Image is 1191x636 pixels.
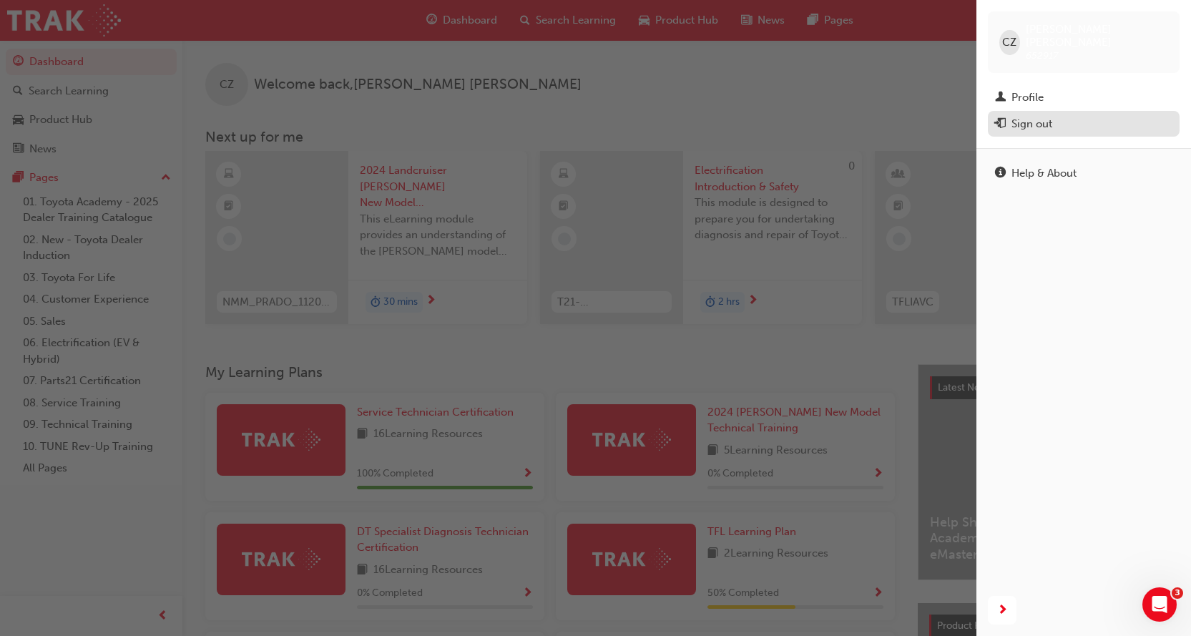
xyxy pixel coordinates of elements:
[995,167,1006,180] span: info-icon
[1026,49,1058,62] span: 652917
[1026,23,1168,49] span: [PERSON_NAME] [PERSON_NAME]
[1011,165,1077,182] div: Help & About
[997,602,1008,620] span: next-icon
[1142,587,1177,622] iframe: Intercom live chat
[1011,89,1044,106] div: Profile
[988,160,1180,187] a: Help & About
[1172,587,1183,599] span: 3
[988,111,1180,137] button: Sign out
[995,118,1006,131] span: exit-icon
[988,84,1180,111] a: Profile
[1011,116,1052,132] div: Sign out
[995,92,1006,104] span: man-icon
[1002,34,1016,51] span: CZ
